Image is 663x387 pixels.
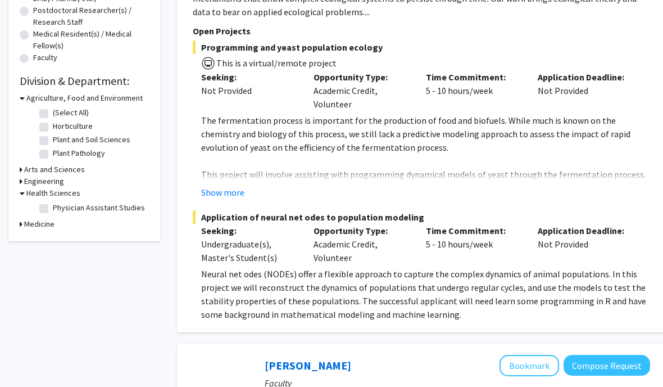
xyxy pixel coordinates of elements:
[201,267,650,321] p: Neural net odes (NODEs) offer a flexible approach to capture the complex dynamics of animal popul...
[24,218,55,230] h3: Medicine
[265,358,351,372] a: [PERSON_NAME]
[529,70,642,111] div: Not Provided
[24,164,85,175] h3: Arts and Sciences
[201,224,297,237] p: Seeking:
[20,74,149,88] h2: Division & Department:
[8,336,48,379] iframe: Chat
[53,202,145,214] label: Physician Assistant Studies
[305,70,417,111] div: Academic Credit, Volunteer
[53,120,93,132] label: Horticulture
[201,114,650,154] p: The fermentation process is important for the production of food and biofuels. While much is know...
[53,147,105,159] label: Plant Pathology
[564,355,650,376] button: Compose Request to Joseph Burger
[193,40,650,54] span: Programming and yeast population ecology
[33,52,57,64] label: Faculty
[417,70,530,111] div: 5 - 10 hours/week
[499,355,559,376] button: Add Joseph Burger to Bookmarks
[201,70,297,84] p: Seeking:
[201,84,297,97] div: Not Provided
[314,70,409,84] p: Opportunity Type:
[53,107,89,119] label: (Select All)
[26,92,143,104] h3: Agriculture, Food and Environment
[201,168,650,208] p: This project will involve assisting with programming dynamical models of yeast through the fermen...
[33,28,149,52] label: Medical Resident(s) / Medical Fellow(s)
[426,224,521,237] p: Time Commitment:
[538,70,633,84] p: Application Deadline:
[193,210,650,224] span: Application of neural net odes to population modeling
[201,237,297,264] div: Undergraduate(s), Master's Student(s)
[215,57,337,69] span: This is a virtual/remote project
[529,224,642,264] div: Not Provided
[305,224,417,264] div: Academic Credit, Volunteer
[53,134,130,146] label: Plant and Soil Sciences
[26,187,80,199] h3: Health Sciences
[417,224,530,264] div: 5 - 10 hours/week
[314,224,409,237] p: Opportunity Type:
[538,224,633,237] p: Application Deadline:
[193,24,650,38] p: Open Projects
[33,4,149,28] label: Postdoctoral Researcher(s) / Research Staff
[201,186,244,199] button: Show more
[24,175,64,187] h3: Engineering
[426,70,521,84] p: Time Commitment:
